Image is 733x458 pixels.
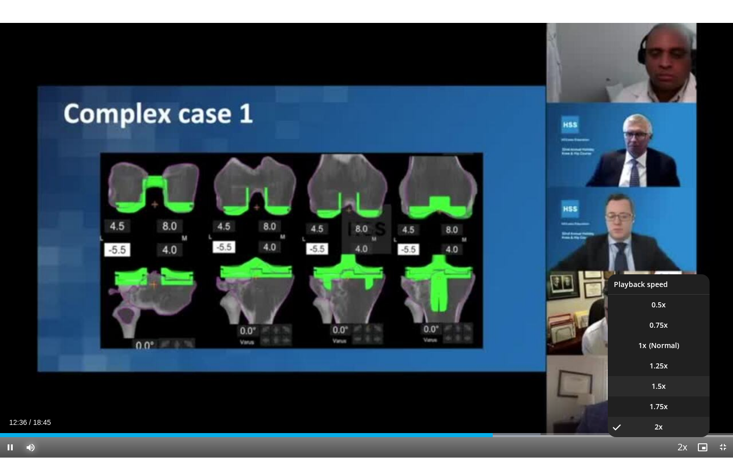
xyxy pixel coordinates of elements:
[652,381,666,391] span: 1.5x
[652,300,666,310] span: 0.5x
[20,437,41,457] button: Mute
[650,361,668,371] span: 1.25x
[33,418,51,426] span: 18:45
[650,320,668,330] span: 0.75x
[29,418,31,426] span: /
[692,437,713,457] button: Enable picture-in-picture mode
[655,422,663,432] span: 2x
[672,437,692,457] button: Playback Rate
[713,437,733,457] button: Exit Fullscreen
[9,418,27,426] span: 12:36
[638,340,646,351] span: 1x
[650,402,668,412] span: 1.75x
